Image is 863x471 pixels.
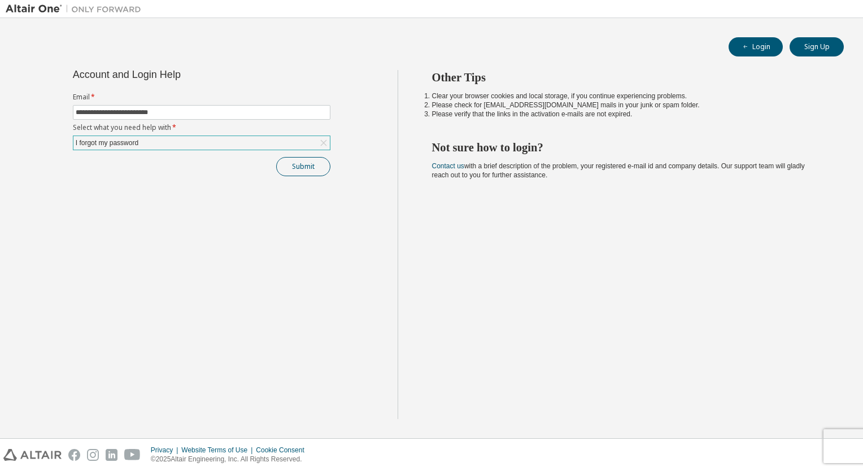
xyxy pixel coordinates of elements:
li: Please check for [EMAIL_ADDRESS][DOMAIN_NAME] mails in your junk or spam folder. [432,101,824,110]
img: instagram.svg [87,449,99,461]
img: youtube.svg [124,449,141,461]
div: I forgot my password [74,137,140,149]
h2: Other Tips [432,70,824,85]
li: Please verify that the links in the activation e-mails are not expired. [432,110,824,119]
span: with a brief description of the problem, your registered e-mail id and company details. Our suppo... [432,162,805,179]
h2: Not sure how to login? [432,140,824,155]
li: Clear your browser cookies and local storage, if you continue experiencing problems. [432,91,824,101]
button: Sign Up [790,37,844,56]
p: © 2025 Altair Engineering, Inc. All Rights Reserved. [151,455,311,464]
div: Account and Login Help [73,70,279,79]
img: altair_logo.svg [3,449,62,461]
div: Privacy [151,446,181,455]
label: Email [73,93,330,102]
button: Login [729,37,783,56]
div: Cookie Consent [256,446,311,455]
a: Contact us [432,162,464,170]
div: I forgot my password [73,136,330,150]
img: Altair One [6,3,147,15]
img: linkedin.svg [106,449,117,461]
button: Submit [276,157,330,176]
label: Select what you need help with [73,123,330,132]
img: facebook.svg [68,449,80,461]
div: Website Terms of Use [181,446,256,455]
